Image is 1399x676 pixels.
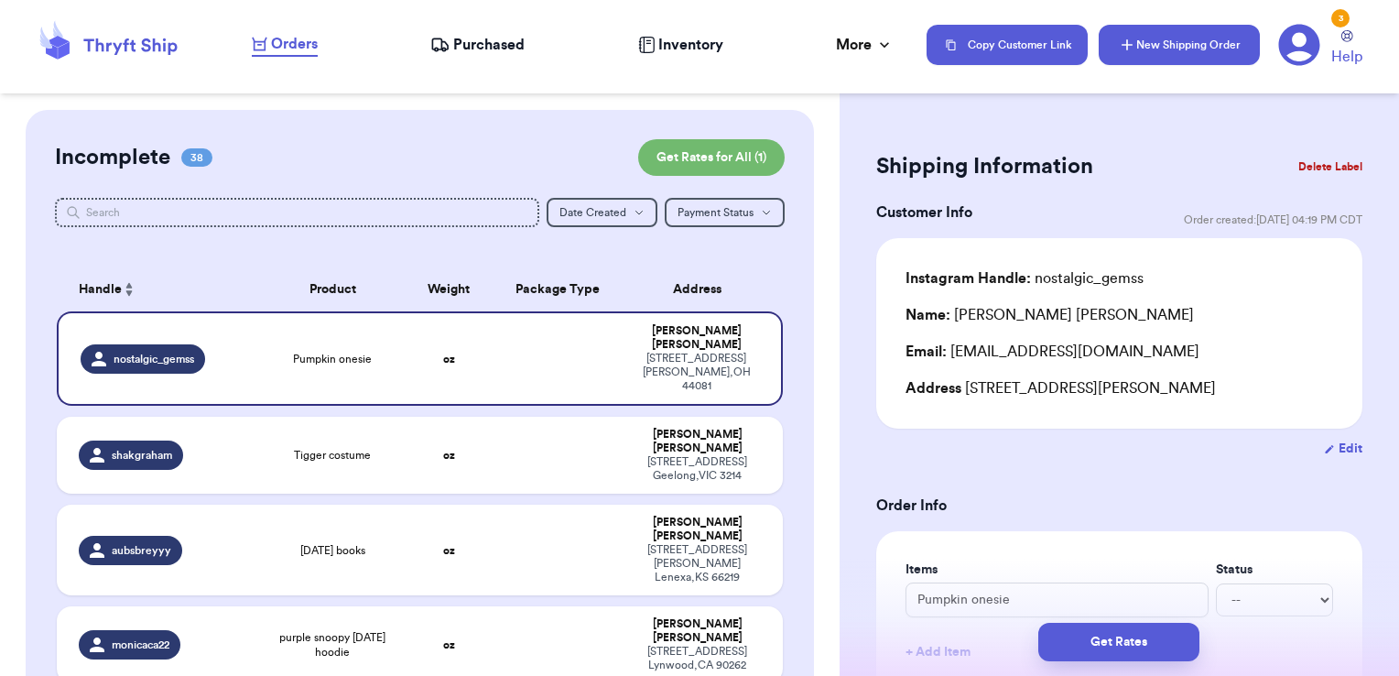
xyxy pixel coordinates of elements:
[1099,25,1260,65] button: New Shipping Order
[665,198,785,227] button: Payment Status
[79,280,122,300] span: Handle
[678,207,754,218] span: Payment Status
[1331,9,1350,27] div: 3
[1184,213,1362,227] span: Order created: [DATE] 04:19 PM CDT
[634,645,762,672] div: [STREET_ADDRESS] Lynwood , CA 90262
[638,34,723,56] a: Inventory
[112,543,171,558] span: aubsbreyyy
[624,267,784,311] th: Address
[906,341,1333,363] div: [EMAIL_ADDRESS][DOMAIN_NAME]
[294,448,371,463] span: Tigger costume
[906,304,1194,326] div: [PERSON_NAME] [PERSON_NAME]
[876,495,1362,517] h3: Order Info
[453,34,525,56] span: Purchased
[271,630,395,660] span: purple snoopy [DATE] hoodie
[1331,46,1362,68] span: Help
[300,543,365,558] span: [DATE] books
[271,33,318,55] span: Orders
[1216,561,1333,579] label: Status
[493,267,624,311] th: Package Type
[658,34,723,56] span: Inventory
[443,639,455,650] strong: oz
[876,202,972,224] h3: Customer Info
[443,354,455,365] strong: oz
[836,34,894,56] div: More
[55,143,170,172] h2: Incomplete
[906,377,1333,399] div: [STREET_ADDRESS][PERSON_NAME]
[443,450,455,461] strong: oz
[906,267,1144,289] div: nostalgic_gemss
[55,198,540,227] input: Search
[1331,30,1362,68] a: Help
[634,617,762,645] div: [PERSON_NAME] [PERSON_NAME]
[906,561,1209,579] label: Items
[112,638,169,652] span: monicaca22
[260,267,406,311] th: Product
[638,139,785,176] button: Get Rates for All (1)
[927,25,1088,65] button: Copy Customer Link
[547,198,657,227] button: Date Created
[406,267,493,311] th: Weight
[122,278,136,300] button: Sort ascending
[293,352,372,366] span: Pumpkin onesie
[1278,24,1320,66] a: 3
[906,271,1031,286] span: Instagram Handle:
[634,428,762,455] div: [PERSON_NAME] [PERSON_NAME]
[1291,147,1370,187] button: Delete Label
[1038,623,1199,661] button: Get Rates
[876,152,1093,181] h2: Shipping Information
[181,148,212,167] span: 38
[634,516,762,543] div: [PERSON_NAME] [PERSON_NAME]
[634,543,762,584] div: [STREET_ADDRESS][PERSON_NAME] Lenexa , KS 66219
[1324,440,1362,458] button: Edit
[443,545,455,556] strong: oz
[634,324,760,352] div: [PERSON_NAME] [PERSON_NAME]
[430,34,525,56] a: Purchased
[112,448,172,463] span: shakgraham
[906,344,947,359] span: Email:
[906,308,950,322] span: Name:
[559,207,626,218] span: Date Created
[634,352,760,393] div: [STREET_ADDRESS] [PERSON_NAME] , OH 44081
[634,455,762,483] div: [STREET_ADDRESS] Geelong , VIC 3214
[906,381,961,396] span: Address
[252,33,318,57] a: Orders
[114,352,194,366] span: nostalgic_gemss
